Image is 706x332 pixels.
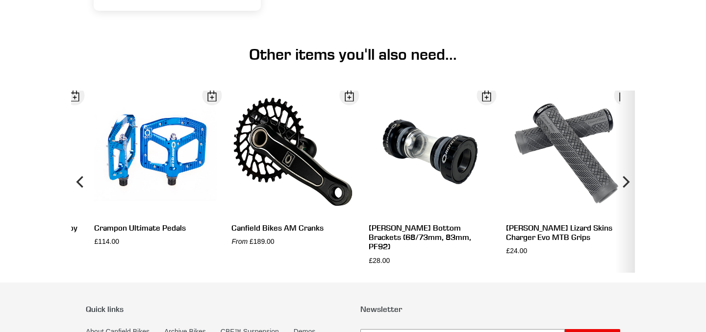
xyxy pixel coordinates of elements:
h1: Other items you'll also need... [86,45,620,64]
p: Newsletter [360,305,620,314]
button: Next [615,91,635,273]
button: Previous [71,91,91,273]
p: Quick links [86,305,346,314]
a: Crampon Ultimate Pedals £114.00 Open Dialog Crampon Ultimate Pedals [94,91,217,247]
